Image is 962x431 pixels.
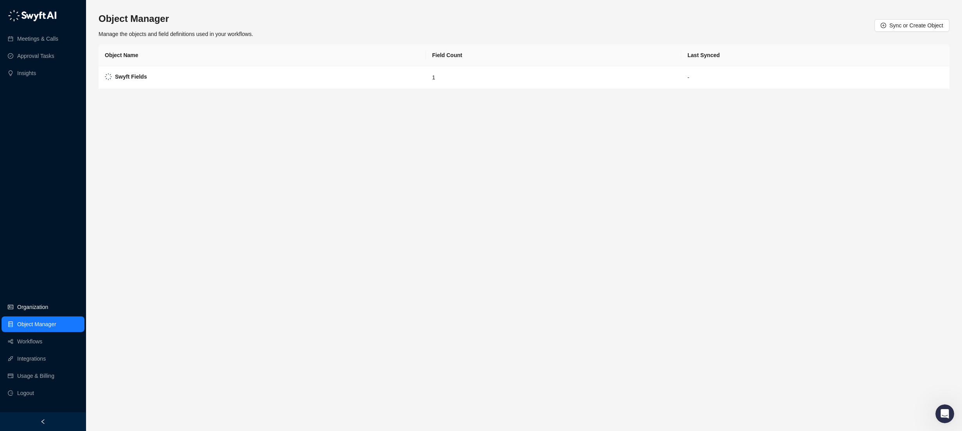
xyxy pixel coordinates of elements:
[17,334,42,349] a: Workflows
[44,10,91,18] p: As soon as we can
[8,10,57,22] img: logo-05li4sbe.png
[99,45,426,66] th: Object Name
[22,4,35,17] img: Profile image for Swyft
[681,66,949,89] td: -
[17,368,54,384] a: Usage & Billing
[7,240,150,253] textarea: Message…
[5,3,20,18] button: go back
[122,3,137,18] button: Home
[17,316,56,332] a: Object Manager
[38,4,64,10] h1: Swyft AI
[99,13,253,25] h3: Object Manager
[99,31,253,37] span: Manage the objects and field definitions used in your workflows.
[105,73,112,80] img: Swyft Logo
[681,45,949,66] th: Last Synced
[40,419,46,424] span: left
[17,351,46,366] a: Integrations
[17,65,36,81] a: Insights
[426,66,681,89] td: 1
[426,45,681,66] th: Field Count
[12,256,18,262] button: Emoji picker
[889,21,943,30] span: Sync or Create Object
[17,48,54,64] a: Approval Tasks
[115,74,147,80] strong: Swyft Fields
[8,390,13,396] span: logout
[134,253,147,266] button: Send a message…
[37,256,43,262] button: Upload attachment
[874,19,949,32] button: Sync or Create Object
[935,404,954,423] iframe: Intercom live chat
[25,256,31,262] button: Gif picker
[17,31,58,47] a: Meetings & Calls
[17,299,48,315] a: Organization
[137,3,151,17] div: Close
[17,385,34,401] span: Logout
[881,23,886,28] span: plus-circle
